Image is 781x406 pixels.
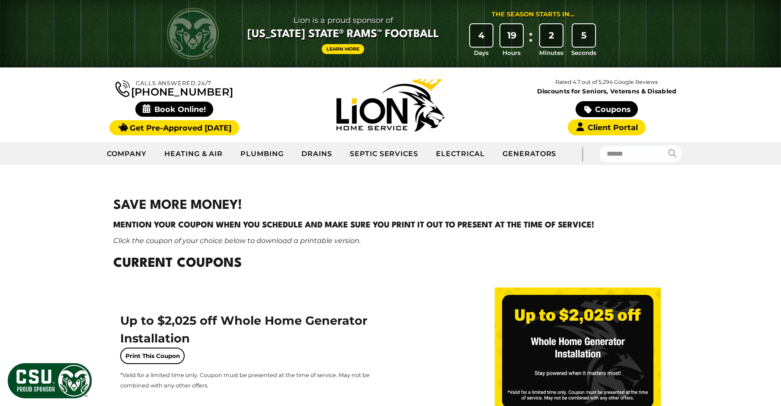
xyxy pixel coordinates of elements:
[115,79,233,97] a: [PHONE_NUMBER]
[474,48,489,57] span: Days
[576,101,638,117] a: Coupons
[98,143,156,165] a: Company
[135,102,214,117] span: Book Online!
[120,372,370,389] span: *Valid for a limited time only. Coupon must be presented at the time of service. May not be combi...
[568,119,646,135] a: Client Portal
[427,143,494,165] a: Electrical
[109,120,239,135] a: Get Pre-Approved [DATE]
[499,77,715,87] p: Rated 4.7 out of 5,294 Google Reviews
[247,13,439,27] span: Lion is a proud sponsor of
[492,10,575,19] div: The Season Starts in...
[336,79,445,131] img: Lion Home Service
[470,24,493,47] div: 4
[113,219,668,231] h4: Mention your coupon when you schedule and make sure you print it out to present at the time of se...
[565,142,599,165] div: |
[113,199,242,212] strong: SAVE MORE MONEY!
[494,143,565,165] a: Generators
[500,24,523,47] div: 19
[113,254,668,274] h2: Current Coupons
[573,24,595,47] div: 5
[247,27,439,42] span: [US_STATE] State® Rams™ Football
[322,44,364,54] a: Learn More
[6,362,93,400] img: CSU Sponsor Badge
[527,24,535,58] div: :
[571,48,596,57] span: Seconds
[156,143,232,165] a: Heating & Air
[120,313,368,345] span: Up to $2,025 off Whole Home Generator Installation
[167,8,219,60] img: CSU Rams logo
[113,237,361,245] em: Click the coupon of your choice below to download a printable version.
[293,143,341,165] a: Drains
[341,143,427,165] a: Septic Services
[500,88,713,94] span: Discounts for Seniors, Veterans & Disabled
[120,348,185,364] a: Print This Coupon
[539,48,563,57] span: Minutes
[503,48,521,57] span: Hours
[232,143,293,165] a: Plumbing
[540,24,563,47] div: 2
